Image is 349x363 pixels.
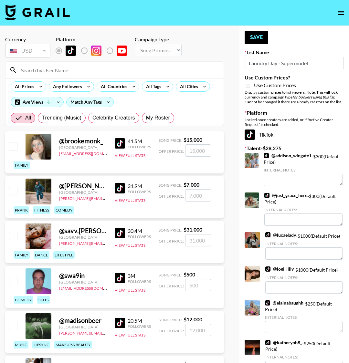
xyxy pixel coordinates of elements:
div: 20.5M [128,317,151,324]
div: Avg Views [11,97,63,107]
input: Search by User Name [17,65,220,75]
div: @ [PERSON_NAME].[PERSON_NAME] [59,182,107,190]
label: Platform [245,109,344,116]
div: Remove selected talent to change your currency [5,43,50,59]
img: TikTok [265,340,270,345]
div: dance [34,251,49,259]
a: @addison_wingate1 [264,153,312,159]
div: Internal Notes: [265,241,343,246]
button: View Full Stats [115,243,145,248]
div: - $ 300 (Default Price) [264,153,343,186]
div: @ swa9in [59,272,107,280]
a: [PERSON_NAME][EMAIL_ADDRESS][DOMAIN_NAME] [59,240,155,246]
button: View Full Stats [115,288,145,293]
img: TikTok [115,273,125,283]
div: Followers [128,144,151,149]
img: TikTok [66,46,76,56]
div: Remove selected talent to change platforms [56,44,132,57]
button: View Full Stats [115,333,145,337]
div: Internal Notes: [265,355,343,359]
button: open drawer [335,6,348,19]
div: lipsync [32,341,50,348]
img: TikTok [115,138,125,149]
div: - $ 1000 (Default Price) [265,266,343,294]
div: [GEOGRAPHIC_DATA] [59,280,107,285]
div: @ savv.[PERSON_NAME] [59,227,107,235]
div: makeup & beauty [54,341,92,348]
span: Offer Price: [159,149,184,154]
div: comedy [14,296,33,304]
span: Offer Price: [159,328,184,333]
div: Internal Notes: [265,315,343,320]
div: All Cities [176,82,199,91]
span: Trending (Music) [42,114,81,122]
div: Currency [5,36,50,43]
div: family [14,251,30,259]
img: TikTok [115,183,125,193]
span: Song Price: [159,228,182,233]
div: 31.9M [128,183,151,189]
div: 3M [128,273,151,279]
span: Song Price: [159,273,182,277]
img: TikTok [245,130,255,140]
span: All [25,114,31,122]
div: @ madisonbeer [59,316,107,325]
img: TikTok [265,300,270,306]
span: Celebrity Creators [92,114,135,122]
div: lifestyle [53,251,75,259]
em: for bookers using this list [292,95,334,99]
img: TikTok [265,232,270,237]
strong: $ 31,000 [184,226,202,233]
input: 500 [185,279,211,291]
label: Use Custom Prices? [245,74,344,81]
strong: $ 7,000 [184,181,199,188]
div: [GEOGRAPHIC_DATA] [59,235,107,240]
label: Talent - $ 28,275 [245,145,344,151]
a: [PERSON_NAME][EMAIL_ADDRESS][DOMAIN_NAME] [59,329,155,336]
button: Save [245,31,268,44]
img: YouTube [117,46,127,56]
div: Internal Notes: [264,207,343,212]
div: Followers [128,234,151,239]
label: List Name [245,49,344,56]
img: TikTok [265,266,270,272]
img: TikTok [264,153,269,158]
input: 7,000 [185,189,211,202]
div: All Countries [97,82,129,91]
div: [GEOGRAPHIC_DATA] [59,145,107,150]
span: Song Price: [159,183,182,188]
div: fitness [33,206,50,214]
div: Followers [128,189,151,194]
img: Instagram [91,46,101,56]
button: View Full Stats [115,153,145,158]
img: TikTok [115,318,125,328]
img: Grail Talent [5,5,70,20]
span: Offer Price: [159,284,184,288]
strong: $ 12,000 [184,316,202,322]
span: Offer Price: [159,194,184,199]
div: Internal Notes: [264,168,343,172]
div: Any Followers [49,82,83,91]
input: 12,000 [185,324,211,336]
div: All Tags [142,82,163,91]
div: - $ 300 (Default Price) [264,192,343,226]
a: [PERSON_NAME][EMAIL_ADDRESS][DOMAIN_NAME] [59,195,155,201]
div: Internal Notes: [265,275,343,280]
input: 15,000 [185,144,211,157]
div: All Prices [11,82,36,91]
strong: $ 15,000 [184,137,202,143]
div: 41.5M [128,138,151,144]
a: @elainabaughh [265,300,303,306]
div: comedy [54,206,74,214]
div: TikTok [245,130,344,140]
a: @just_grace_here [264,192,307,198]
div: Followers [128,324,151,329]
div: prank [14,206,29,214]
div: [GEOGRAPHIC_DATA] [59,190,107,195]
div: - $ 250 (Default Price) [265,300,343,333]
span: Song Price: [159,138,182,143]
img: TikTok [264,193,270,198]
div: - $ 1000 (Default Price) [265,232,343,260]
div: [GEOGRAPHIC_DATA] [59,325,107,329]
button: View Full Stats [115,198,145,203]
